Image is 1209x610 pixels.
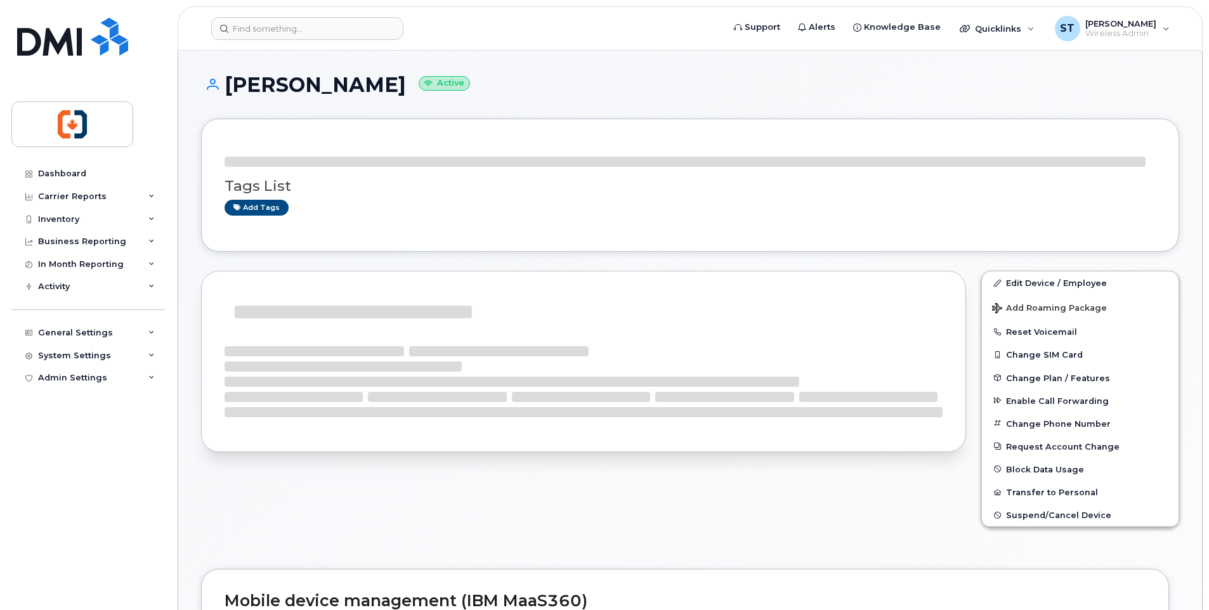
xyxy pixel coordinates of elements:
button: Enable Call Forwarding [982,389,1179,412]
a: Add tags [225,200,289,216]
button: Change Plan / Features [982,367,1179,389]
small: Active [419,76,470,91]
h3: Tags List [225,178,1156,194]
span: Add Roaming Package [992,303,1107,315]
button: Suspend/Cancel Device [982,503,1179,526]
a: Edit Device / Employee [982,271,1179,294]
button: Reset Voicemail [982,320,1179,343]
button: Transfer to Personal [982,481,1179,503]
span: Change Plan / Features [1006,373,1110,382]
span: Suspend/Cancel Device [1006,510,1111,520]
span: Enable Call Forwarding [1006,396,1109,405]
h2: Mobile device management (IBM MaaS360) [225,592,1146,610]
h1: [PERSON_NAME] [201,74,1179,96]
button: Change SIM Card [982,343,1179,366]
button: Block Data Usage [982,458,1179,481]
button: Add Roaming Package [982,294,1179,320]
button: Change Phone Number [982,412,1179,435]
button: Request Account Change [982,435,1179,458]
